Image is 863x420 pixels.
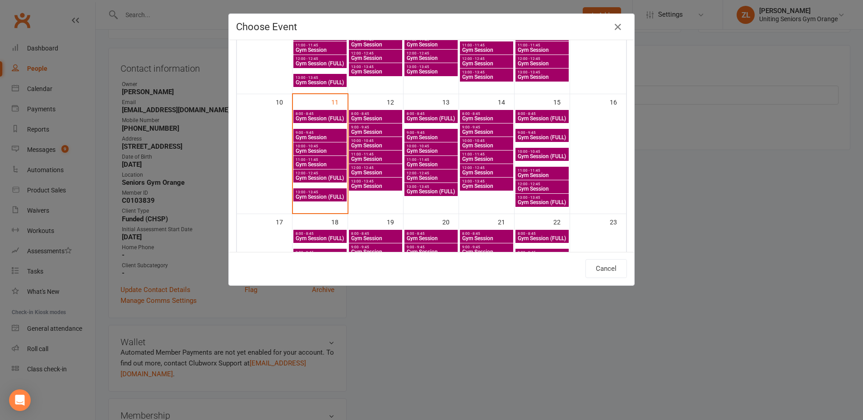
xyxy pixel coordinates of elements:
span: Gym Session [462,61,511,66]
span: Gym Session [351,42,400,47]
div: 13 [442,94,459,109]
span: 12:00 - 12:45 [462,166,511,170]
span: 12:00 - 12:45 [295,171,345,175]
span: Gym Session [406,236,456,241]
button: Close [611,20,625,34]
div: 11 [331,94,348,109]
span: 8:00 - 8:45 [351,112,400,116]
span: 9:00 - 9:45 [517,131,567,135]
span: Gym Session (FULL) [517,236,567,241]
div: 20 [442,214,459,229]
span: 11:00 - 11:45 [462,152,511,156]
span: Gym Session [406,162,456,167]
span: Gym Session [517,61,567,66]
span: 9:00 - 9:45 [406,131,456,135]
span: 12:00 - 12:45 [295,57,345,61]
span: 9:00 - 9:45 [462,245,511,249]
span: 8:00 - 8:45 [517,112,567,116]
span: 12:00 - 12:45 [462,57,511,61]
span: Gym Session [517,47,567,53]
span: 11:00 - 11:45 [406,38,456,42]
span: Gym Session (FULL) [295,175,345,181]
span: 10:00 - 10:45 [351,139,400,143]
span: Gym Session [351,183,400,189]
div: 21 [498,214,514,229]
span: Gym Session [351,69,400,74]
span: Gym Session (FULL) [517,154,567,159]
span: Gym Session (FULL) [295,116,345,121]
span: Gym Session (FULL) [517,116,567,121]
span: Gym Session [295,162,345,167]
span: Gym Session [462,116,511,121]
span: Gym Session [462,156,511,162]
span: Gym Session [295,47,345,53]
span: Gym Session [517,74,567,80]
span: Gym Session (FULL) [295,61,345,66]
span: Gym Session [351,55,400,61]
button: Cancel [585,259,627,278]
span: 13:00 - 13:45 [295,190,345,194]
span: Gym Session [351,249,400,255]
span: 13:00 - 13:45 [351,179,400,183]
span: 13:00 - 13:45 [517,196,567,200]
span: Gym Session [351,116,400,121]
div: 14 [498,94,514,109]
span: 12:00 - 12:45 [517,57,567,61]
div: 16 [610,94,626,109]
span: 8:00 - 8:45 [462,112,511,116]
span: 13:00 - 13:45 [351,65,400,69]
span: 9:00 - 9:45 [351,125,400,129]
span: 8:00 - 8:45 [295,112,345,116]
span: 13:00 - 13:45 [517,70,567,74]
span: Gym Session (FULL) [406,189,456,194]
span: 10:00 - 10:45 [517,150,567,154]
span: Gym Session [351,170,400,175]
span: Gym Session [462,170,511,175]
span: 13:00 - 13:45 [462,70,511,74]
span: Gym Session [351,143,400,148]
div: 17 [276,214,292,229]
span: Gym Session [462,129,511,135]
span: 9:00 - 9:45 [406,245,456,249]
span: 8:00 - 8:45 [462,232,511,236]
span: 9:00 - 9:45 [295,251,345,255]
span: Gym Session [462,47,511,53]
span: Gym Session [406,249,456,255]
span: 13:00 - 13:45 [295,76,345,80]
span: Gym Session [295,148,345,154]
span: 11:00 - 11:45 [517,43,567,47]
span: 12:00 - 12:45 [351,166,400,170]
span: 10:00 - 10:45 [462,139,511,143]
span: Gym Session [517,186,567,192]
h4: Choose Event [236,21,627,32]
span: Gym Session [351,129,400,135]
span: 11:00 - 11:45 [517,169,567,173]
div: 12 [387,94,403,109]
span: 13:00 - 13:45 [406,185,456,189]
span: 8:00 - 8:45 [406,232,456,236]
span: 11:00 - 11:45 [462,43,511,47]
span: 8:00 - 8:45 [517,232,567,236]
span: 11:00 - 11:45 [351,152,400,156]
span: 11:00 - 11:45 [295,43,345,47]
span: 9:00 - 9:45 [351,245,400,249]
span: 10:00 - 10:45 [295,144,345,148]
span: 13:00 - 13:45 [406,65,456,69]
span: Gym Session [462,74,511,80]
span: Gym Session [517,173,567,178]
span: Gym Session [462,183,511,189]
span: 8:00 - 8:45 [406,112,456,116]
span: 13:00 - 13:45 [462,179,511,183]
span: Gym Session [406,175,456,181]
span: Gym Session [295,135,345,140]
span: 11:00 - 11:45 [295,158,345,162]
span: 8:00 - 8:45 [295,232,345,236]
span: Gym Session [351,156,400,162]
span: 11:00 - 11:45 [406,158,456,162]
div: 18 [331,214,348,229]
div: Open Intercom Messenger [9,389,31,411]
span: Gym Session [406,135,456,140]
span: Gym Session (FULL) [295,194,345,200]
span: Gym Session (FULL) [517,135,567,140]
span: Gym Session [406,42,456,47]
